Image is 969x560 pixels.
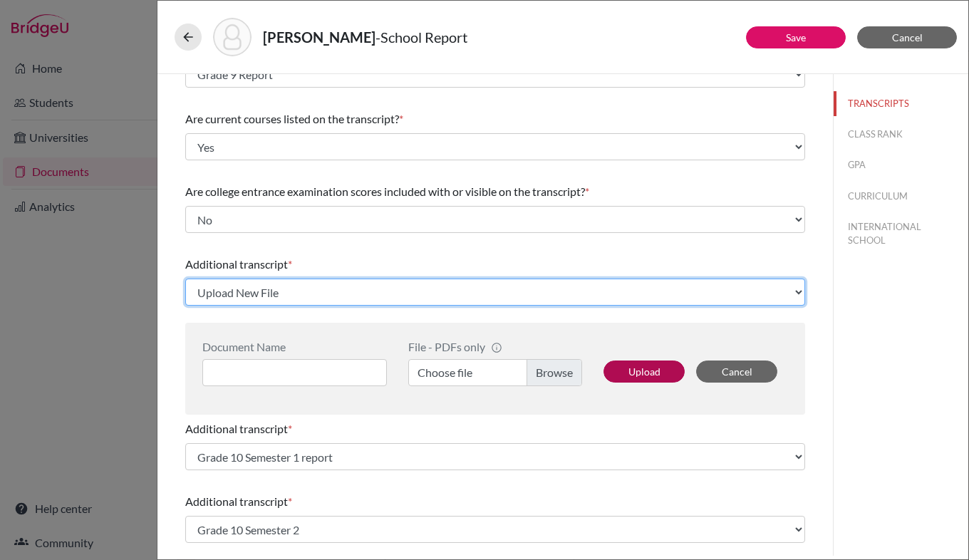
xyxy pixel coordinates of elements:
button: CLASS RANK [834,122,968,147]
div: File - PDFs only [408,340,582,353]
span: Are college entrance examination scores included with or visible on the transcript? [185,185,585,198]
button: Cancel [696,361,777,383]
button: CURRICULUM [834,184,968,209]
span: Additional transcript [185,494,288,508]
span: Additional transcript [185,422,288,435]
strong: [PERSON_NAME] [263,28,375,46]
button: Upload [603,361,685,383]
span: Additional transcript [185,257,288,271]
div: Document Name [202,340,387,353]
span: info [491,342,502,353]
span: Are current courses listed on the transcript? [185,112,399,125]
button: TRANSCRIPTS [834,91,968,116]
span: - School Report [375,28,467,46]
label: Choose file [408,359,582,386]
button: INTERNATIONAL SCHOOL [834,214,968,253]
button: GPA [834,152,968,177]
